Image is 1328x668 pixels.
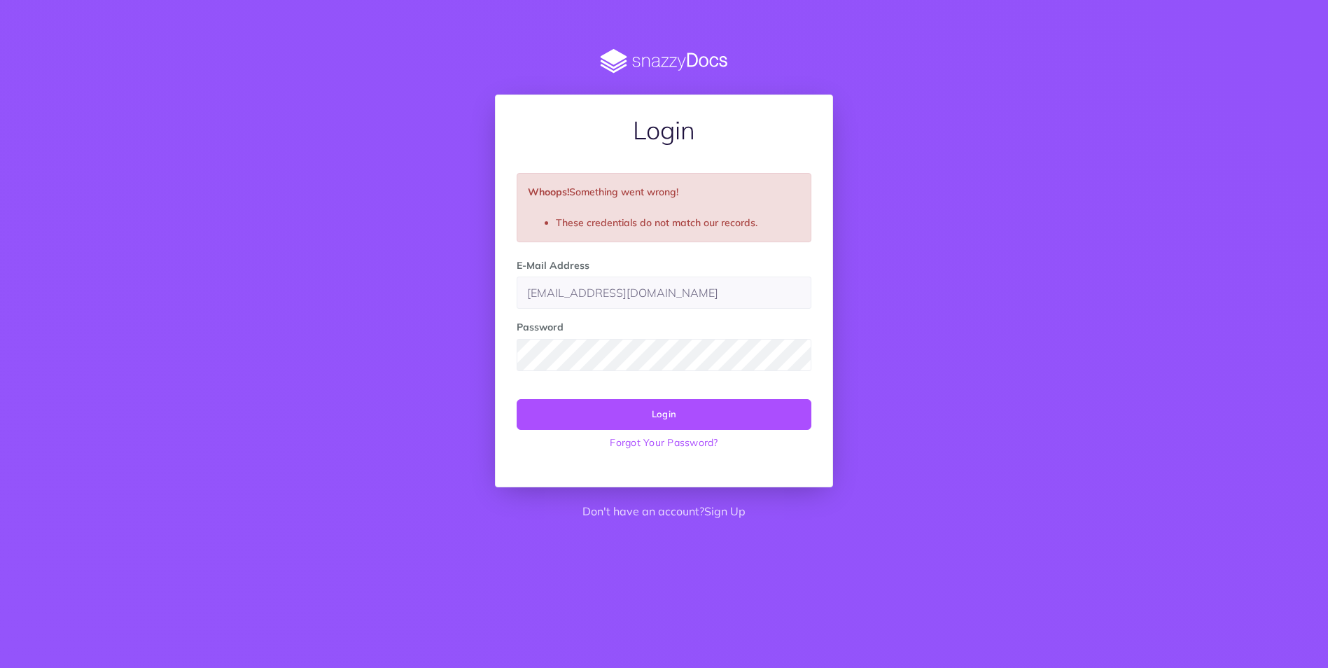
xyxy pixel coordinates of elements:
button: Login [517,399,811,430]
h1: Login [517,116,811,144]
li: These credentials do not match our records. [556,215,800,230]
a: Sign Up [704,504,746,518]
strong: Whoops! [528,186,569,198]
p: Don't have an account? [495,503,833,521]
label: Password [517,319,564,335]
a: Forgot Your Password? [517,430,811,455]
img: SnazzyDocs Logo [495,49,833,74]
label: E-Mail Address [517,258,589,273]
div: Something went wrong! [517,173,811,242]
